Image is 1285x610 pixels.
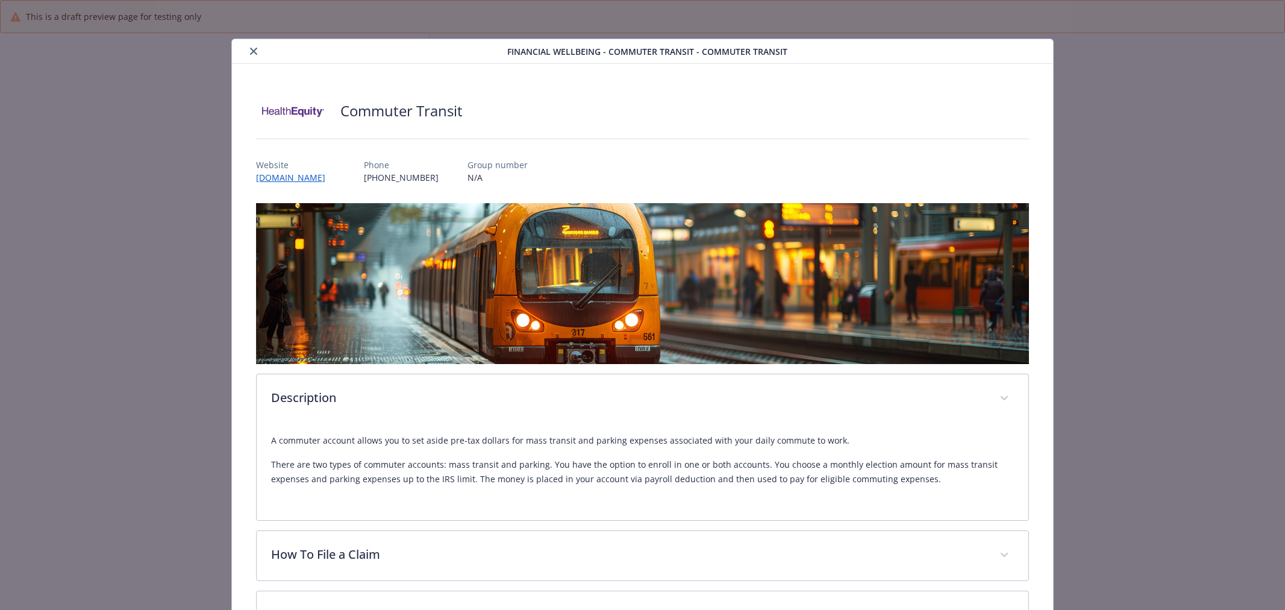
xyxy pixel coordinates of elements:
div: How To File a Claim [257,531,1028,580]
a: [DOMAIN_NAME] [256,172,335,183]
p: How To File a Claim [271,546,985,564]
p: Website [256,159,335,171]
img: banner [256,203,1029,364]
p: N/A [467,171,528,184]
p: [PHONE_NUMBER] [364,171,439,184]
h2: Commuter Transit [340,101,463,121]
p: Phone [364,159,439,171]
div: Description [257,374,1028,424]
p: A commuter account allows you to set aside pre-tax dollars for mass transit and parking expenses ... [271,433,1014,448]
p: Group number [467,159,528,171]
p: There are two types of commuter accounts: mass transit and parking. You have the option to enroll... [271,457,1014,486]
div: Description [257,424,1028,520]
button: close [246,44,261,58]
p: Description [271,389,985,407]
span: Financial Wellbeing - Commuter Transit - Commuter Transit [507,45,787,58]
img: Health Equity [256,93,328,129]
